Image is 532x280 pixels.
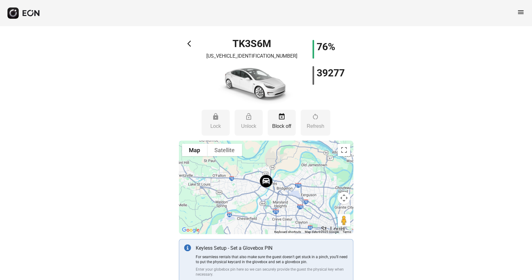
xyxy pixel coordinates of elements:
[517,8,525,16] span: menu
[338,192,350,204] button: Map camera controls
[196,267,348,277] p: Enter your globebox pin here so we can securely provide the guest the physical key when necessary.
[317,43,335,51] h1: 76%
[206,52,297,60] p: [US_VEHICLE_IDENTIFICATION_NUMBER]
[182,144,208,156] button: Show street map
[187,40,195,47] span: arrow_back_ios
[271,123,293,130] p: Block off
[278,113,285,120] span: event_busy
[343,230,352,234] a: Terms (opens in new tab)
[317,69,345,77] h1: 39277
[275,230,301,234] button: Keyboard shortcuts
[208,144,242,156] button: Show satellite imagery
[196,244,348,252] p: Keyless Setup - Set a Glovebox PIN
[232,40,271,47] h1: TK3S6M
[180,226,201,234] a: Open this area in Google Maps (opens a new window)
[196,254,348,264] p: For seamless rentals that also make sure the guest doesn’t get stuck in a pinch, you’ll need to p...
[184,244,191,251] img: info
[338,144,350,156] button: Toggle fullscreen view
[268,110,296,136] button: Block off
[338,214,350,227] button: Drag Pegman onto the map to open Street View
[305,230,339,234] span: Map data ©2025 Google
[208,62,295,106] img: car
[180,226,201,234] img: Google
